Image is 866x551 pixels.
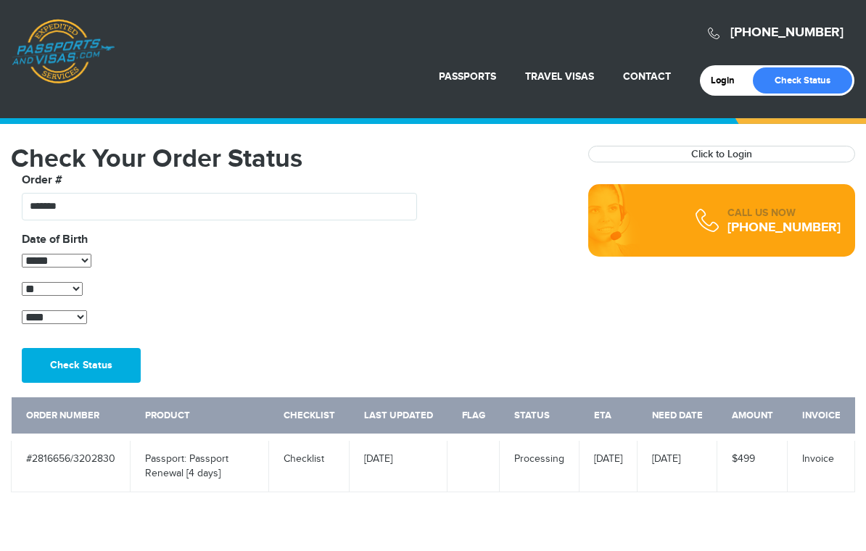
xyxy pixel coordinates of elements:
[730,25,844,41] a: [PHONE_NUMBER]
[691,148,752,160] a: Click to Login
[22,231,88,249] label: Date of Birth
[448,397,500,437] th: Flag
[12,19,115,84] a: Passports & [DOMAIN_NAME]
[717,437,788,492] td: $499
[753,67,852,94] a: Check Status
[727,220,841,236] a: [PHONE_NUMBER]
[12,397,131,437] th: Order Number
[350,397,448,437] th: Last Updated
[269,397,350,437] th: Checklist
[580,397,638,437] th: ETA
[350,437,448,492] td: [DATE]
[525,70,594,83] a: Travel Visas
[638,437,717,492] td: [DATE]
[500,437,580,492] td: Processing
[11,146,566,172] h1: Check Your Order Status
[580,437,638,492] td: [DATE]
[284,453,324,465] a: Checklist
[788,397,855,437] th: Invoice
[500,397,580,437] th: Status
[717,397,788,437] th: Amount
[623,70,671,83] a: Contact
[131,397,269,437] th: Product
[638,397,717,437] th: Need Date
[727,206,841,220] div: CALL US NOW
[439,70,496,83] a: Passports
[802,453,834,465] a: Invoice
[12,437,131,492] td: #2816656/3202830
[22,348,141,383] button: Check Status
[131,437,269,492] td: Passport: Passport Renewal [4 days]
[711,75,745,86] a: Login
[22,172,62,189] label: Order #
